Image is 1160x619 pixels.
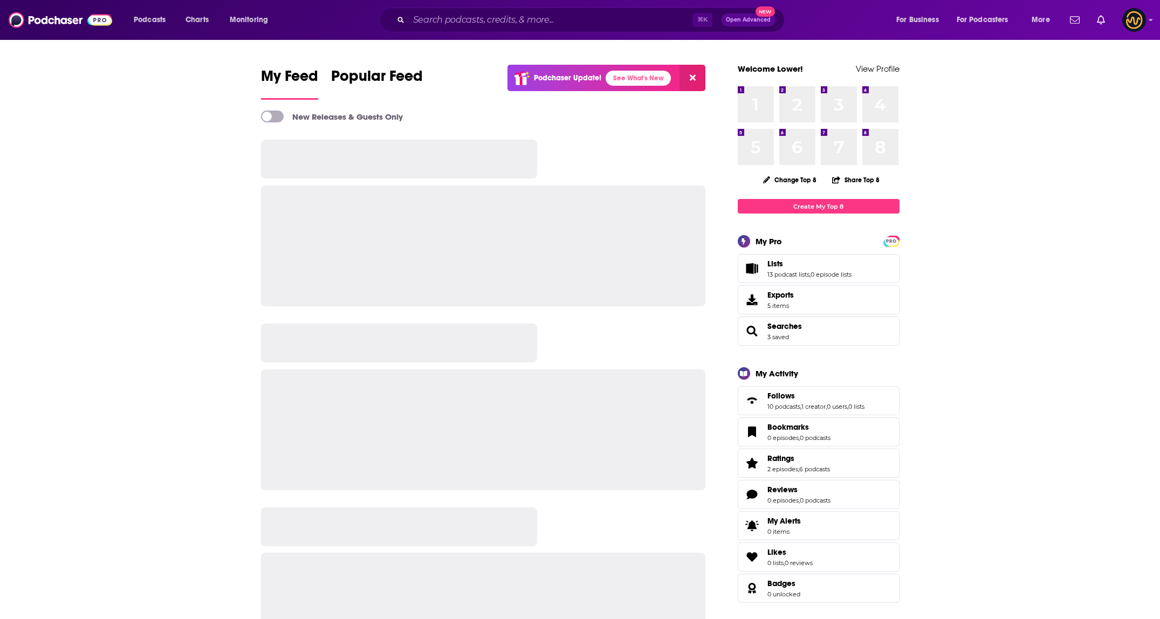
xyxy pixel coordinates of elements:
button: open menu [950,11,1024,29]
a: View Profile [856,64,900,74]
span: , [826,403,827,410]
a: 6 podcasts [799,465,830,473]
span: My Alerts [767,516,801,526]
a: Charts [179,11,215,29]
a: Welcome Lower! [738,64,803,74]
span: 0 items [767,528,801,535]
div: My Activity [756,368,798,379]
button: open menu [889,11,952,29]
a: 0 podcasts [800,497,830,504]
a: Lists [767,259,852,269]
a: See What's New [606,71,671,86]
a: 10 podcasts [767,403,800,410]
span: , [809,271,811,278]
span: Bookmarks [738,417,900,446]
span: Follows [767,391,795,401]
span: Follows [738,386,900,415]
input: Search podcasts, credits, & more... [409,11,692,29]
button: Change Top 8 [757,173,823,187]
span: Logged in as LowerStreet [1122,8,1146,32]
a: Ratings [742,456,763,471]
a: 1 creator [801,403,826,410]
span: Reviews [767,485,798,494]
div: Search podcasts, credits, & more... [389,8,795,32]
button: open menu [222,11,282,29]
button: Share Top 8 [832,169,880,190]
a: 0 lists [848,403,864,410]
span: , [799,434,800,442]
a: 0 episodes [767,497,799,504]
a: 13 podcast lists [767,271,809,278]
a: Create My Top 8 [738,199,900,214]
span: , [800,403,801,410]
button: Open AdvancedNew [721,13,775,26]
span: My Feed [261,67,318,92]
p: Podchaser Update! [534,73,601,82]
span: Badges [767,579,795,588]
span: Searches [738,317,900,346]
span: More [1032,12,1050,27]
span: Likes [738,542,900,572]
span: Lists [738,254,900,283]
span: , [847,403,848,410]
a: Badges [742,581,763,596]
a: Bookmarks [742,424,763,439]
span: My Alerts [742,518,763,533]
a: My Feed [261,67,318,100]
span: Badges [738,574,900,603]
a: 0 users [827,403,847,410]
span: Ratings [738,449,900,478]
span: Reviews [738,480,900,509]
a: Likes [767,547,813,557]
span: Exports [767,290,794,300]
span: Popular Feed [331,67,423,92]
a: Popular Feed [331,67,423,100]
span: Lists [767,259,783,269]
span: Bookmarks [767,422,809,432]
a: 3 saved [767,333,789,341]
span: Exports [742,292,763,307]
span: 5 items [767,302,794,309]
a: 0 unlocked [767,590,800,598]
div: My Pro [756,236,782,246]
span: ⌘ K [692,13,712,27]
a: Likes [742,549,763,565]
a: 2 episodes [767,465,798,473]
span: Monitoring [230,12,268,27]
a: Lists [742,261,763,276]
button: open menu [1024,11,1063,29]
span: Podcasts [134,12,166,27]
a: Ratings [767,453,830,463]
span: , [784,559,785,567]
a: 0 podcasts [800,434,830,442]
span: Likes [767,547,786,557]
a: Show notifications dropdown [1066,11,1084,29]
a: Show notifications dropdown [1093,11,1109,29]
a: Exports [738,285,900,314]
span: , [799,497,800,504]
a: New Releases & Guests Only [261,111,403,122]
a: 0 episode lists [811,271,852,278]
span: New [756,6,775,17]
span: Charts [186,12,209,27]
a: My Alerts [738,511,900,540]
a: 0 episodes [767,434,799,442]
button: open menu [126,11,180,29]
span: Ratings [767,453,794,463]
a: Searches [767,321,802,331]
a: PRO [885,237,898,245]
a: 0 lists [767,559,784,567]
span: For Podcasters [957,12,1008,27]
a: 0 reviews [785,559,813,567]
span: For Business [896,12,939,27]
a: Follows [742,393,763,408]
span: Open Advanced [726,17,771,23]
a: Badges [767,579,800,588]
a: Reviews [767,485,830,494]
a: Reviews [742,487,763,502]
a: Follows [767,391,864,401]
